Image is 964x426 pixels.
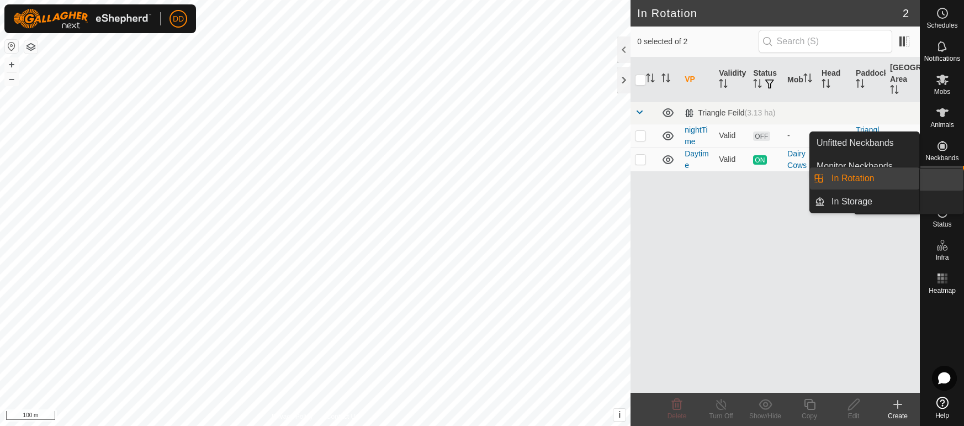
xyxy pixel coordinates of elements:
p-sorticon: Activate to sort [661,75,670,84]
span: Help [935,412,949,419]
a: Triangle Feild [856,125,879,146]
button: + [5,58,18,71]
span: ON [753,155,766,165]
td: 2.7 ha [886,124,920,148]
th: Status [749,57,783,102]
p-sorticon: Activate to sort [646,75,655,84]
p-sorticon: Activate to sort [803,75,812,84]
input: Search (S) [759,30,892,53]
span: In Rotation [831,172,874,185]
th: Paddock [851,57,886,102]
a: nightTime [685,125,708,146]
div: Create [876,411,920,421]
span: Notifications [924,55,960,62]
div: Edit [831,411,876,421]
span: Unfitted Neckbands [817,136,894,150]
div: Turn Off [699,411,743,421]
button: i [613,409,626,421]
span: Heatmap [929,287,956,294]
button: – [5,72,18,86]
div: Copy [787,411,831,421]
a: Contact Us [326,412,359,422]
a: In Rotation [825,167,919,190]
li: In Rotation [810,167,919,190]
a: Privacy Policy [272,412,313,422]
span: Delete [668,412,687,420]
span: Animals [930,122,954,128]
button: Reset Map [5,40,18,53]
th: Head [817,57,851,102]
p-sorticon: Activate to sort [719,81,728,90]
li: In Storage [810,191,919,213]
td: 0 [817,124,851,148]
h2: In Rotation [637,7,903,20]
span: (3.13 ha) [745,108,776,117]
a: In Storage [825,191,919,213]
span: 0 selected of 2 [637,36,758,48]
span: i [618,410,621,419]
a: Daytime [685,149,709,170]
span: Neckbands [925,155,958,161]
p-sorticon: Activate to sort [822,81,830,90]
a: Unfitted Neckbands [810,132,919,154]
td: Valid [714,124,749,148]
p-sorticon: Activate to sort [753,81,762,90]
div: - [787,130,813,141]
span: OFF [753,132,770,141]
a: Help [920,392,964,423]
span: Mobs [934,88,950,95]
td: Valid [714,148,749,171]
div: Dairy Cows [787,148,813,171]
span: Status [933,221,951,228]
span: Infra [935,254,949,261]
span: Schedules [926,22,957,29]
a: Monitor Neckbands [810,155,919,177]
div: Show/Hide [743,411,787,421]
img: Gallagher Logo [13,9,151,29]
th: Mob [783,57,817,102]
button: Map Layers [24,40,38,54]
span: 2 [903,5,909,22]
p-sorticon: Activate to sort [856,81,865,90]
div: Triangle Feild [685,108,775,118]
th: VP [680,57,714,102]
span: In Storage [831,195,872,208]
th: [GEOGRAPHIC_DATA] Area [886,57,920,102]
span: Monitor Neckbands [817,160,893,173]
p-sorticon: Activate to sort [890,87,899,96]
th: Validity [714,57,749,102]
span: DD [173,13,184,25]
